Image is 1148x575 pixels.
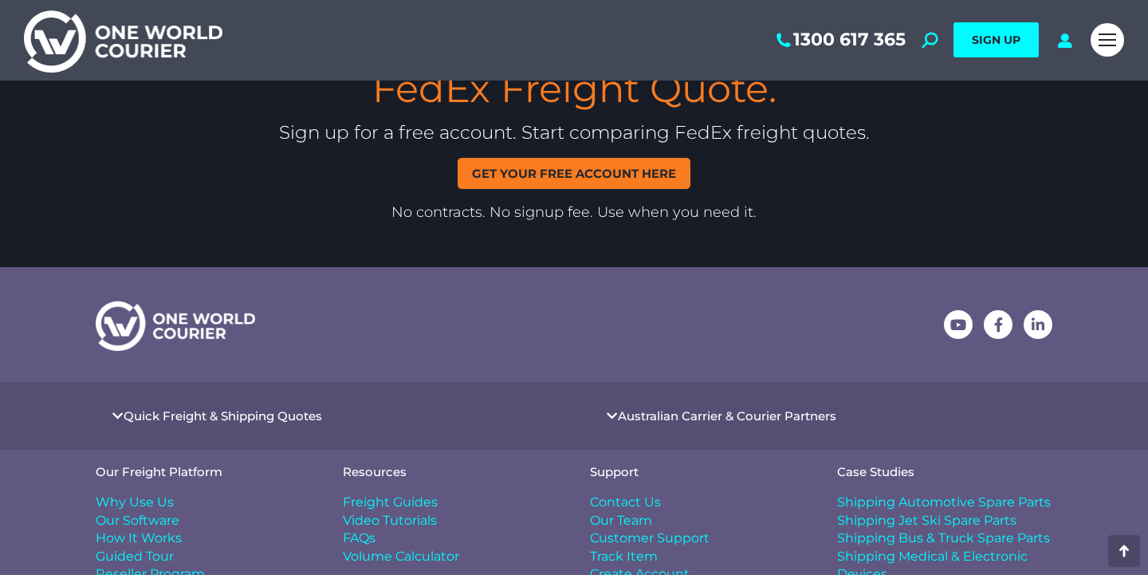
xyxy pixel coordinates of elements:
span: SIGN UP [972,33,1020,47]
a: Shipping Jet Ski Spare Parts [837,512,1052,530]
h4: Resources [343,466,558,478]
a: Track Item [590,548,805,565]
a: Get your free account here [458,158,690,189]
a: Video Tutorials [343,512,558,530]
a: Shipping Bus & Truck Spare Parts [837,530,1052,547]
span: Shipping Jet Ski Spare Parts [837,512,1016,530]
span: Volume Calculator [343,548,459,565]
h4: Our Freight Platform [96,466,311,478]
a: SIGN UP [953,22,1039,57]
a: FAQs [343,530,558,547]
span: Shipping Bus & Truck Spare Parts [837,530,1050,547]
a: Our Software [96,512,311,530]
span: Our Software [96,512,179,530]
a: Customer Support [590,530,805,547]
h4: Support [590,466,805,478]
span: Freight Guides [343,494,438,511]
span: FAQs [343,530,375,547]
span: How It Works [96,530,182,547]
span: Contact Us [590,494,661,511]
a: Freight Guides [343,494,558,511]
a: Our Team [590,512,805,530]
span: Why Use Us [96,494,174,511]
a: Guided Tour [96,548,311,565]
a: Volume Calculator [343,548,558,565]
a: 1300 617 365 [773,30,906,50]
span: Our Team [590,512,652,530]
a: Contact Us [590,494,805,511]
a: Mobile menu icon [1091,23,1124,57]
span: Track Item [590,548,658,565]
span: Guided Tour [96,548,174,565]
span: Video Tutorials [343,512,437,530]
h4: Case Studies [837,466,1052,478]
span: Shipping Automotive Spare Parts [837,494,1051,511]
img: One World Courier [24,8,222,73]
span: Customer Support [590,530,710,547]
span: Get your free account here [472,167,676,179]
a: Australian Carrier & Courier Partners [618,410,836,422]
a: Quick Freight & Shipping Quotes [124,410,322,422]
a: How It Works [96,530,311,547]
a: Shipping Automotive Spare Parts [837,494,1052,511]
a: Why Use Us [96,494,311,511]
